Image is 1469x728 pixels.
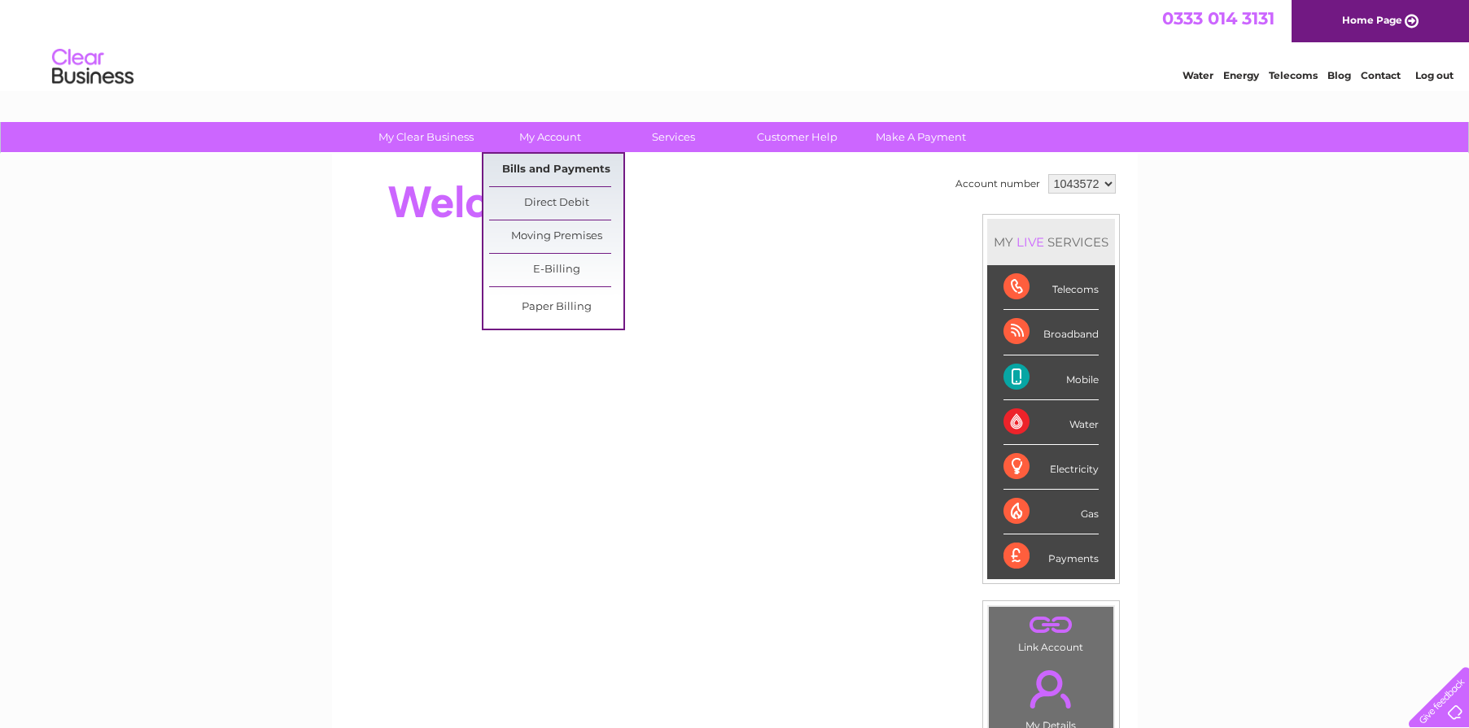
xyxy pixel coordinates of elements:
[854,122,988,152] a: Make A Payment
[1223,69,1259,81] a: Energy
[951,170,1044,198] td: Account number
[489,187,623,220] a: Direct Debit
[606,122,741,152] a: Services
[993,660,1109,717] a: .
[489,254,623,286] a: E-Billing
[1327,69,1351,81] a: Blog
[489,220,623,253] a: Moving Premises
[1003,310,1099,355] div: Broadband
[730,122,864,152] a: Customer Help
[1162,8,1274,28] a: 0333 014 3131
[51,42,134,92] img: logo.png
[1003,445,1099,490] div: Electricity
[1003,400,1099,445] div: Water
[483,122,617,152] a: My Account
[489,291,623,324] a: Paper Billing
[988,606,1114,657] td: Link Account
[1003,490,1099,534] div: Gas
[351,9,1120,79] div: Clear Business is a trading name of Verastar Limited (registered in [GEOGRAPHIC_DATA] No. 3667643...
[987,219,1115,265] div: MY SERVICES
[1269,69,1318,81] a: Telecoms
[1003,355,1099,400] div: Mobile
[1415,69,1454,81] a: Log out
[1003,265,1099,310] div: Telecoms
[1183,69,1213,81] a: Water
[489,154,623,186] a: Bills and Payments
[1361,69,1401,81] a: Contact
[359,122,493,152] a: My Clear Business
[1003,534,1099,578] div: Payments
[1013,234,1047,250] div: LIVE
[993,611,1109,639] a: .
